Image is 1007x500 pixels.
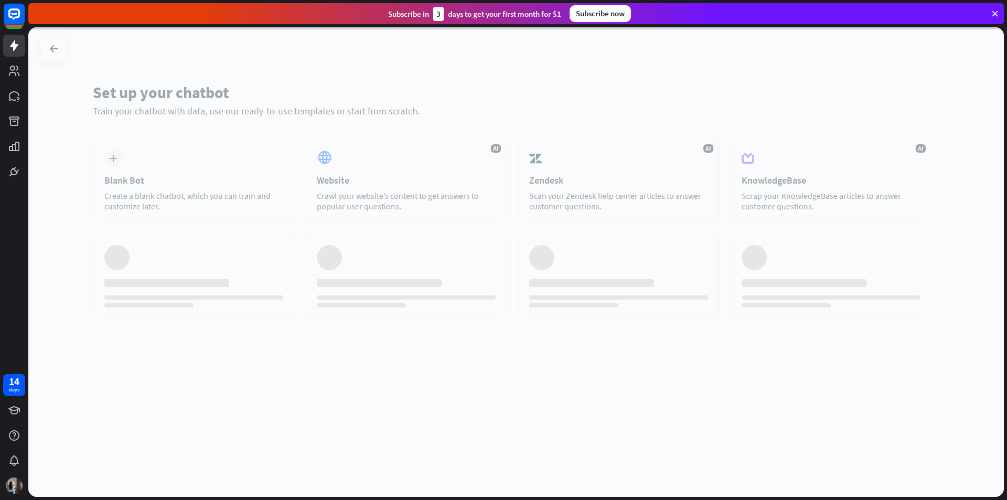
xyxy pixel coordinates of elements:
[3,374,25,396] a: 14 days
[388,7,561,21] div: Subscribe in days to get your first month for $1
[570,5,631,22] div: Subscribe now
[433,7,444,21] div: 3
[9,386,19,393] div: days
[9,377,19,386] div: 14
